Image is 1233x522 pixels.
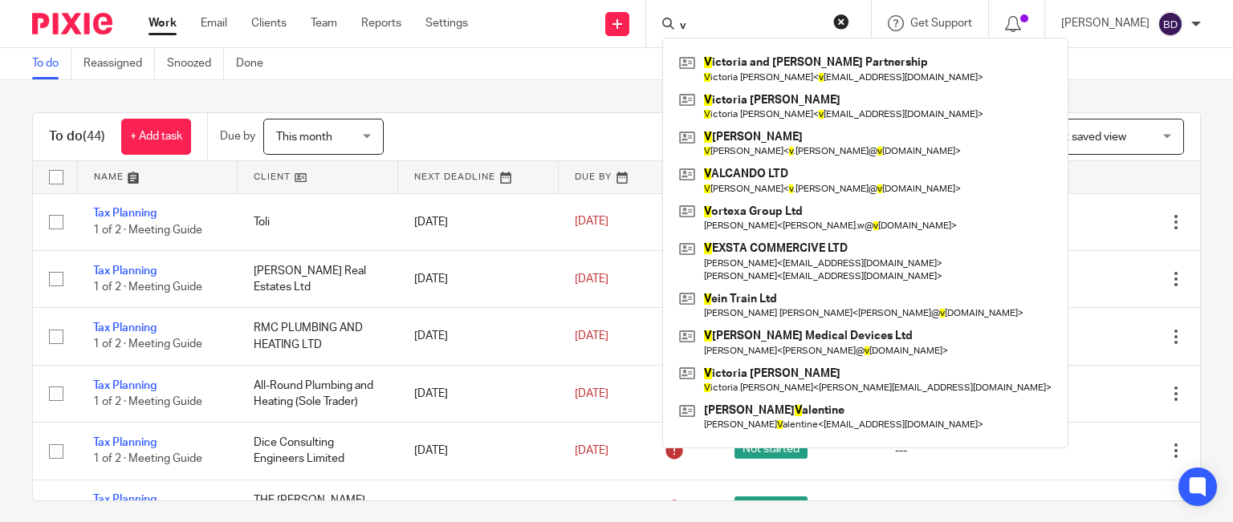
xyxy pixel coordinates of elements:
[1036,132,1126,143] span: Select saved view
[93,454,202,465] span: 1 of 2 · Meeting Guide
[575,388,608,399] span: [DATE]
[575,330,608,342] span: [DATE]
[398,423,559,480] td: [DATE]
[398,193,559,250] td: [DATE]
[93,265,157,277] a: Tax Planning
[361,15,401,31] a: Reports
[32,48,71,79] a: To do
[121,119,191,155] a: + Add task
[32,13,112,34] img: Pixie
[251,15,287,31] a: Clients
[93,225,202,236] span: 1 of 2 · Meeting Guide
[895,443,1023,459] div: ---
[93,437,157,448] a: Tax Planning
[93,281,202,293] span: 1 of 2 · Meeting Guide
[93,494,157,505] a: Tax Planning
[1158,11,1183,37] img: svg%3E
[425,15,468,31] a: Settings
[575,445,608,456] span: [DATE]
[93,380,157,391] a: Tax Planning
[93,208,157,219] a: Tax Planning
[575,216,608,228] span: [DATE]
[678,19,823,34] input: Search
[83,130,105,143] span: (44)
[201,15,227,31] a: Email
[238,308,398,365] td: RMC PLUMBING AND HEATING LTD
[575,273,608,285] span: [DATE]
[311,15,337,31] a: Team
[398,308,559,365] td: [DATE]
[238,250,398,307] td: [PERSON_NAME] Real Estates Ltd
[833,14,849,30] button: Clear
[398,250,559,307] td: [DATE]
[93,339,202,350] span: 1 of 2 · Meeting Guide
[398,365,559,422] td: [DATE]
[895,500,1023,516] div: ---
[735,439,808,459] span: Not started
[149,15,177,31] a: Work
[276,132,332,143] span: This month
[735,496,808,516] span: Not started
[49,128,105,145] h1: To do
[238,193,398,250] td: Toli
[93,322,157,334] a: Tax Planning
[83,48,155,79] a: Reassigned
[238,423,398,480] td: Dice Consulting Engineers Limited
[910,18,972,29] span: Get Support
[236,48,275,79] a: Done
[167,48,224,79] a: Snoozed
[220,128,255,144] p: Due by
[238,365,398,422] td: All-Round Plumbing and Heating (Sole Trader)
[93,396,202,407] span: 1 of 2 · Meeting Guide
[1061,15,1150,31] p: [PERSON_NAME]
